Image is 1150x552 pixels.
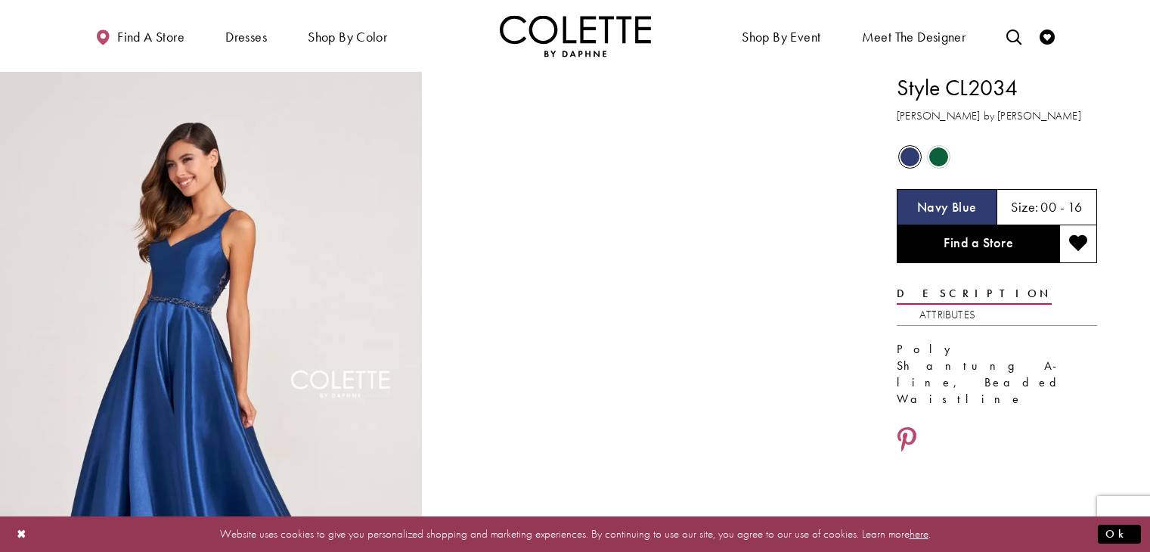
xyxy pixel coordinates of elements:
h3: [PERSON_NAME] by [PERSON_NAME] [897,107,1097,125]
a: Share using Pinterest - Opens in new tab [897,426,917,455]
div: Poly Shantung A-line, Beaded Waistline [897,341,1097,408]
h5: Chosen color [917,200,977,215]
a: Description [897,283,1052,305]
a: Attributes [919,304,975,326]
div: Product color controls state depends on size chosen [897,142,1097,171]
div: Hunter [925,144,952,170]
a: here [910,526,928,541]
span: Size: [1011,198,1038,216]
h5: 00 - 16 [1040,200,1082,215]
button: Close Dialog [9,521,35,547]
div: Navy Blue [897,144,923,170]
h1: Style CL2034 [897,72,1097,104]
a: Find a Store [897,225,1059,263]
p: Website uses cookies to give you personalized shopping and marketing experiences. By continuing t... [109,524,1041,544]
button: Submit Dialog [1098,525,1141,544]
video: Style CL2034 Colette by Daphne #1 autoplay loop mute video [429,72,851,283]
button: Add to wishlist [1059,225,1097,263]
